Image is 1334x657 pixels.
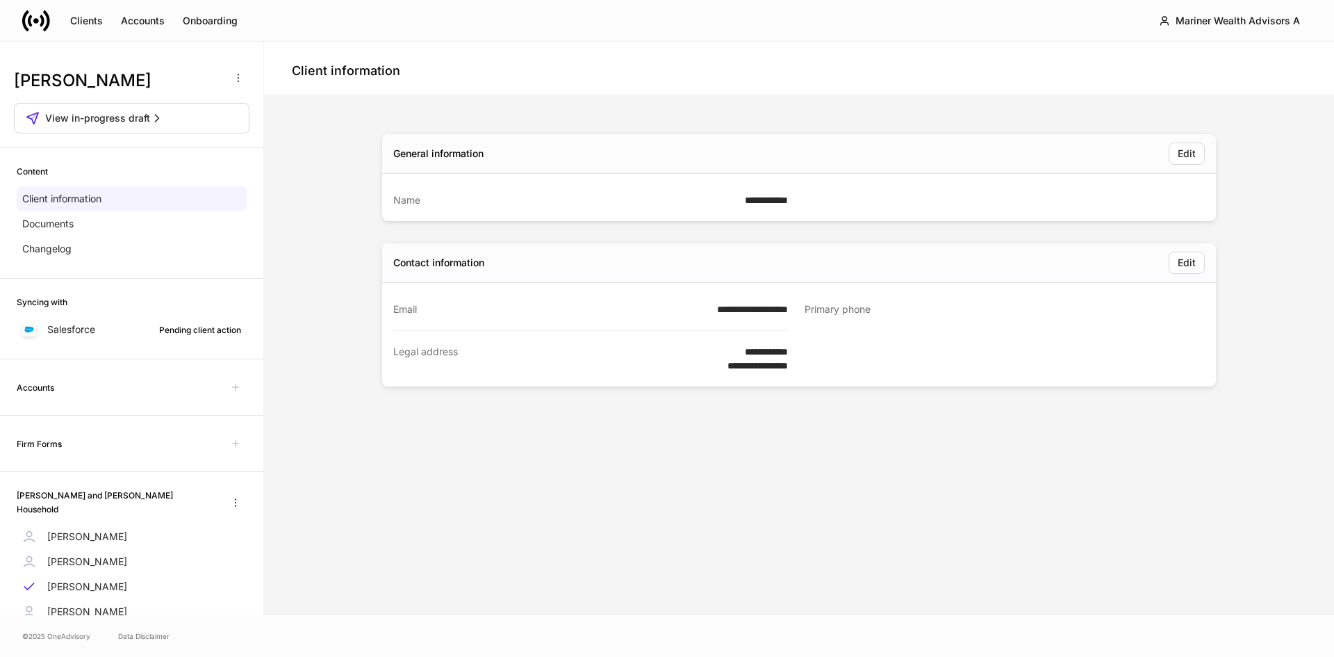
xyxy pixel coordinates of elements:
[61,10,112,32] button: Clients
[112,10,174,32] button: Accounts
[17,165,48,178] h6: Content
[22,217,74,231] p: Documents
[1178,256,1196,270] div: Edit
[47,605,127,619] p: [PERSON_NAME]
[393,147,484,161] div: General information
[17,236,247,261] a: Changelog
[292,63,400,79] h4: Client information
[224,376,247,398] span: Unavailable with outstanding requests for information
[17,381,54,394] h6: Accounts
[70,14,103,28] div: Clients
[17,524,247,549] a: [PERSON_NAME]
[17,574,247,599] a: [PERSON_NAME]
[17,186,247,211] a: Client information
[17,437,62,451] h6: Firm Forms
[17,317,247,342] a: SalesforcePending client action
[14,103,249,133] button: View in-progress draft
[174,10,247,32] button: Onboarding
[183,14,238,28] div: Onboarding
[17,211,247,236] a: Documents
[47,555,127,569] p: [PERSON_NAME]
[47,530,127,544] p: [PERSON_NAME]
[224,432,247,455] span: Unavailable with outstanding requests for information
[121,14,165,28] div: Accounts
[393,256,484,270] div: Contact information
[17,599,247,624] a: [PERSON_NAME]
[45,111,150,125] span: View in-progress draft
[1169,252,1205,274] button: Edit
[47,580,127,594] p: [PERSON_NAME]
[22,192,101,206] p: Client information
[805,302,1191,317] div: Primary phone
[393,345,719,373] div: Legal address
[159,323,241,336] div: Pending client action
[17,549,247,574] a: [PERSON_NAME]
[393,193,736,207] div: Name
[22,242,72,256] p: Changelog
[17,295,67,309] h6: Syncing with
[1176,14,1300,28] div: Mariner Wealth Advisors A
[47,323,95,336] p: Salesforce
[22,631,90,642] span: © 2025 OneAdvisory
[1147,8,1312,33] button: Mariner Wealth Advisors A
[1169,143,1205,165] button: Edit
[14,70,222,92] h3: [PERSON_NAME]
[118,631,170,642] a: Data Disclaimer
[1178,147,1196,161] div: Edit
[393,302,709,316] div: Email
[17,489,213,515] h6: [PERSON_NAME] and [PERSON_NAME] Household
